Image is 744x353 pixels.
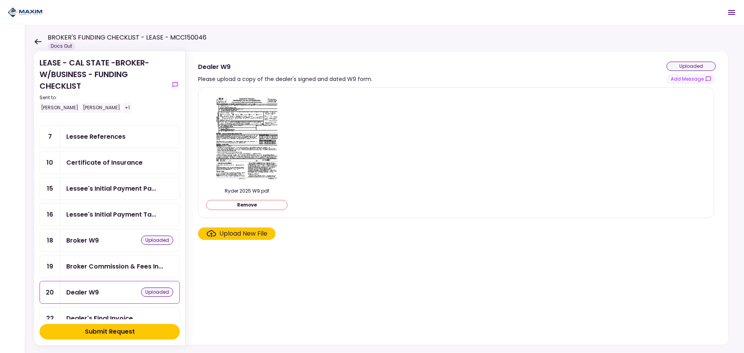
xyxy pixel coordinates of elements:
div: 16 [40,203,60,226]
div: Ryder 2025 W9.pdf [206,188,288,195]
h1: BROKER'S FUNDING CHECKLIST - LEASE - MCC150046 [48,33,207,42]
div: Lessee's Initial Payment Tax Paid [66,210,156,219]
a: 18Broker W9uploaded [40,229,180,252]
div: Please upload a copy of the dealer's signed and dated W9 form. [198,74,372,84]
img: Partner icon [8,7,43,18]
div: Broker Commission & Fees Invoice [66,262,163,271]
span: Click here to upload the required document [198,227,276,240]
div: [PERSON_NAME] [81,103,122,113]
a: 22Dealer's Final Invoice [40,307,180,330]
div: Docs Out [48,42,75,50]
div: Lessee's Initial Payment Paid [66,184,156,193]
div: uploaded [141,236,173,245]
div: Sent to: [40,94,167,101]
div: 19 [40,255,60,277]
div: Dealer W9 [198,62,372,72]
div: [PERSON_NAME] [40,103,80,113]
div: Upload New File [219,229,267,238]
a: 19Broker Commission & Fees Invoice [40,255,180,278]
div: 22 [40,307,60,329]
div: 7 [40,126,60,148]
button: show-messages [170,80,180,90]
button: show-messages [666,74,716,84]
a: 16Lessee's Initial Payment Tax Paid [40,203,180,226]
a: 7Lessee References [40,125,180,148]
button: Open menu [722,3,741,22]
a: 20Dealer W9uploaded [40,281,180,304]
div: Dealer's Final Invoice [66,313,133,323]
a: 10Certificate of Insurance [40,151,180,174]
div: Lessee References [66,132,126,141]
div: Dealer W9Please upload a copy of the dealer's signed and dated W9 form.uploadedshow-messagesRyder... [185,51,728,345]
div: 20 [40,281,60,303]
div: Broker W9 [66,236,99,245]
div: Submit Request [85,327,135,336]
button: Remove [206,200,288,210]
div: 10 [40,152,60,174]
div: uploaded [666,62,716,71]
div: LEASE - CAL STATE -BROKER- W/BUSINESS - FUNDING CHECKLIST [40,57,167,113]
button: Submit Request [40,324,180,339]
div: 18 [40,229,60,251]
div: +1 [123,103,131,113]
a: 15Lessee's Initial Payment Paid [40,177,180,200]
div: uploaded [141,288,173,297]
div: 15 [40,177,60,200]
div: Dealer W9 [66,288,99,297]
div: Certificate of Insurance [66,158,143,167]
